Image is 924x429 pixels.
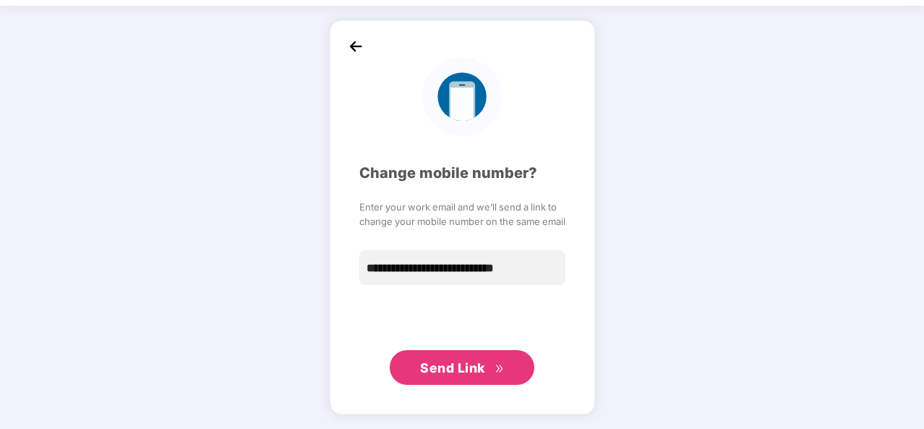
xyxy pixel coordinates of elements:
span: Send Link [420,360,485,375]
img: back_icon [345,35,367,57]
img: logo [422,57,501,136]
span: Enter your work email and we’ll send a link to [359,200,565,214]
span: change your mobile number on the same email [359,214,565,229]
span: double-right [495,364,504,373]
div: Change mobile number? [359,162,565,184]
button: Send Linkdouble-right [390,350,534,385]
